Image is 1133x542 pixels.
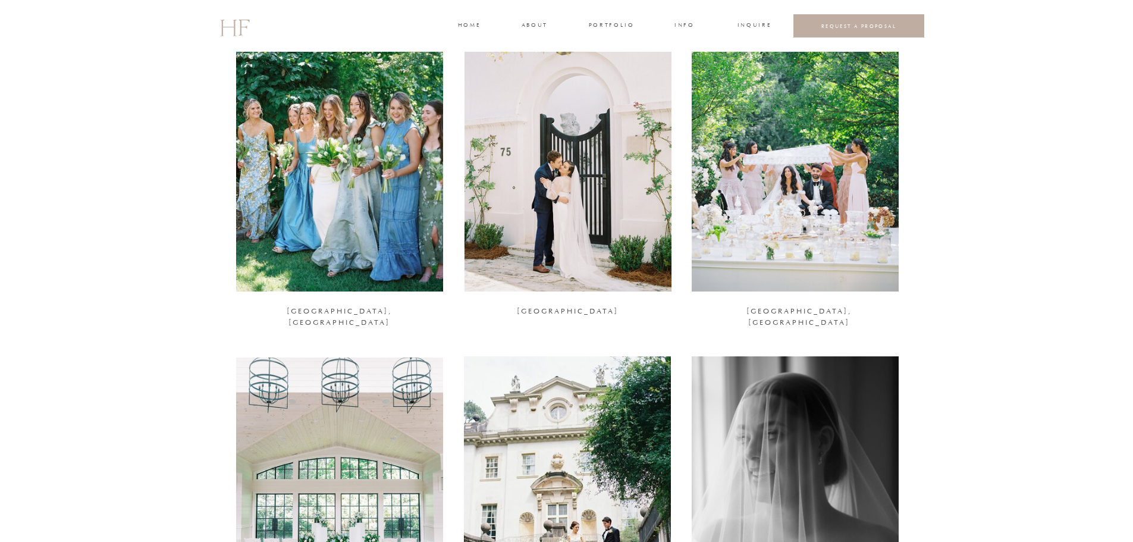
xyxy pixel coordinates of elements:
a: [GEOGRAPHIC_DATA] [479,306,657,314]
a: portfolio [589,21,633,32]
a: INFO [674,21,696,32]
a: HF [219,9,249,43]
a: about [522,21,547,32]
a: [GEOGRAPHIC_DATA], [GEOGRAPHIC_DATA] [710,306,889,319]
a: home [458,21,480,32]
a: INQUIRE [737,21,770,32]
a: [GEOGRAPHIC_DATA], [GEOGRAPHIC_DATA] [250,306,429,319]
a: REQUEST A PROPOSAL [803,23,915,29]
